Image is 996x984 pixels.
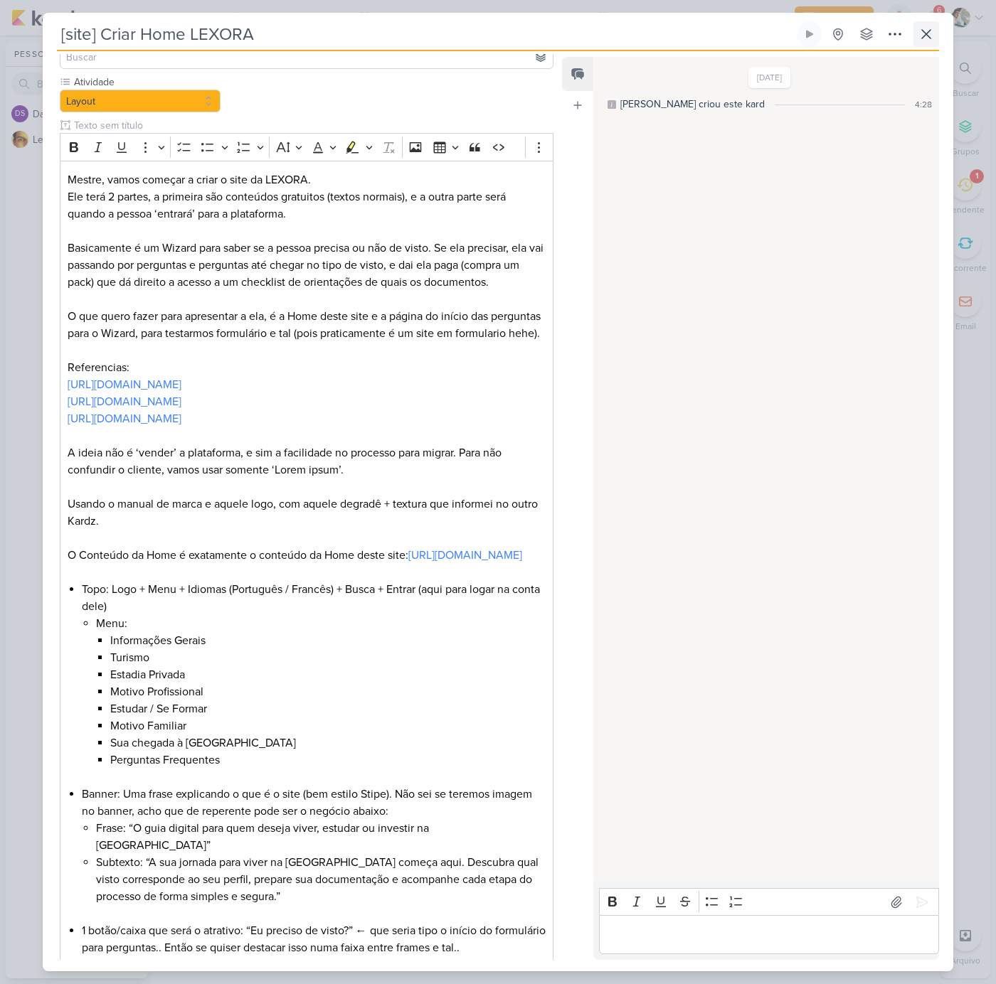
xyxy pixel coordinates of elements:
[68,395,181,409] a: [URL][DOMAIN_NAME]
[804,28,815,40] div: Ligar relógio
[68,308,546,342] p: O que quero fazer para apresentar a ela, é a Home deste site e a página do início das perguntas p...
[68,444,546,478] p: A ideia não é ‘vender’ a plataforma, e sim a facilidade no processo para migrar. Para não confund...
[68,496,546,530] p: Usando o manual de marca e aquele logo, com aquele degradê + textura que informei no outro Kardz.
[915,98,932,111] div: 4:28
[82,786,546,922] li: Banner: Uma frase explicando o que é o site (bem estilo Stipe). Não sei se teremos imagem no bann...
[110,666,546,683] li: Estadia Privada
[82,922,546,956] li: 1 botão/caixa que será o atrativo: “Eu preciso de visto?” ← que seria tipo o início do formulário...
[68,171,546,188] p: Mestre, vamos começar a criar o site da LEXORA.
[599,915,939,954] div: Editor editing area: main
[408,548,522,562] a: [URL][DOMAIN_NAME]
[599,888,939,916] div: Editor toolbar
[60,133,553,161] div: Editor toolbar
[110,752,546,786] li: Perguntas Frequentes
[68,378,181,392] a: [URL][DOMAIN_NAME]
[68,240,546,291] p: Basicamente é um Wizard para saber se a pessoa precisa ou não de visto. Se ela precisar, ela vai ...
[620,97,765,112] div: [PERSON_NAME] criou este kard
[96,615,546,786] li: Menu:
[96,855,539,904] span: A sua jornada para viver na [GEOGRAPHIC_DATA] começa aqui. Descubra qual visto corresponde ao seu...
[110,649,546,666] li: Turismo
[110,734,546,752] li: Sua chegada à [GEOGRAPHIC_DATA]
[68,188,546,223] p: Ele terá 2 partes, a primeira são conteúdos gratuitos (textos normais), e a outra parte será quan...
[68,412,181,426] a: [URL][DOMAIN_NAME]
[60,90,221,112] button: Layout
[110,717,546,734] li: Motivo Familiar
[63,48,550,65] input: Buscar
[96,854,546,922] li: Subtexto: “
[110,632,546,649] li: Informações Gerais
[110,700,546,717] li: Estudar / Se Formar
[57,21,794,47] input: Kard Sem Título
[110,683,546,700] li: Motivo Profissional
[73,75,221,90] label: Atividade
[68,547,546,564] p: O Conteúdo da Home é exatamente o conteúdo da Home deste site:
[71,118,553,133] input: Texto sem título
[82,581,546,786] li: Topo: Logo + Menu + Idiomas (Português / Francês) + Busca + Entrar (aqui para logar na conta dele)
[96,820,546,854] li: Frase: “O guia digital para quem deseja viver, estudar ou investir na [GEOGRAPHIC_DATA]”
[68,359,546,376] p: Referencias:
